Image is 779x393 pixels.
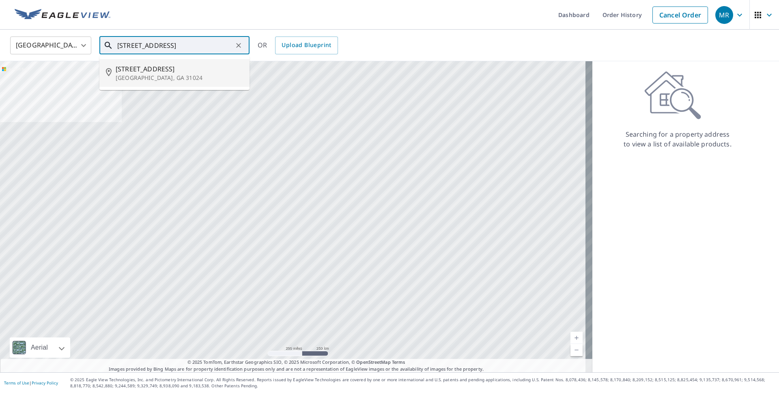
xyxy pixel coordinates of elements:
div: MR [715,6,733,24]
a: Terms [392,359,405,365]
div: OR [258,37,338,54]
span: [STREET_ADDRESS] [116,64,243,74]
input: Search by address or latitude-longitude [117,34,233,57]
a: Upload Blueprint [275,37,338,54]
a: Privacy Policy [32,380,58,386]
p: [GEOGRAPHIC_DATA], GA 31024 [116,74,243,82]
button: Clear [233,40,244,51]
a: Cancel Order [652,6,708,24]
p: | [4,380,58,385]
div: [GEOGRAPHIC_DATA] [10,34,91,57]
div: Aerial [10,337,70,358]
img: EV Logo [15,9,110,21]
p: © 2025 Eagle View Technologies, Inc. and Pictometry International Corp. All Rights Reserved. Repo... [70,377,775,389]
p: Searching for a property address to view a list of available products. [623,129,732,149]
a: Current Level 5, Zoom Out [570,344,583,356]
span: © 2025 TomTom, Earthstar Geographics SIO, © 2025 Microsoft Corporation, © [187,359,405,366]
a: OpenStreetMap [356,359,390,365]
a: Terms of Use [4,380,29,386]
span: Upload Blueprint [282,40,331,50]
a: Current Level 5, Zoom In [570,332,583,344]
div: Aerial [28,337,50,358]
